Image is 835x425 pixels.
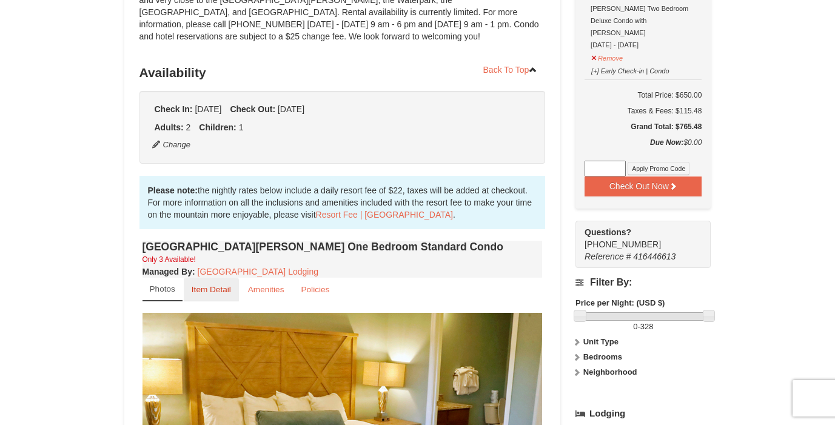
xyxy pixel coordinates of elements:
[139,176,546,229] div: the nightly rates below include a daily resort fee of $22, taxes will be added at checkout. For m...
[640,322,654,331] span: 328
[585,121,702,133] h5: Grand Total: $765.48
[150,284,175,293] small: Photos
[248,285,284,294] small: Amenities
[301,285,329,294] small: Policies
[650,138,683,147] strong: Due Now:
[143,267,195,276] strong: :
[199,122,236,132] strong: Children:
[583,352,622,361] strong: Bedrooms
[633,252,676,261] span: 416446613
[143,241,543,253] h4: [GEOGRAPHIC_DATA][PERSON_NAME] One Bedroom Standard Condo
[633,322,637,331] span: 0
[316,210,453,219] a: Resort Fee | [GEOGRAPHIC_DATA]
[139,61,546,85] h3: Availability
[198,267,318,276] a: [GEOGRAPHIC_DATA] Lodging
[585,105,702,117] div: Taxes & Fees: $115.48
[230,104,275,114] strong: Check Out:
[583,367,637,376] strong: Neighborhood
[585,176,702,196] button: Check Out Now
[585,136,702,161] div: $0.00
[143,255,196,264] small: Only 3 Available!
[575,277,711,288] h4: Filter By:
[186,122,191,132] span: 2
[240,278,292,301] a: Amenities
[575,403,711,424] a: Lodging
[143,278,183,301] a: Photos
[585,227,631,237] strong: Questions?
[143,267,192,276] span: Managed By
[192,285,231,294] small: Item Detail
[148,186,198,195] strong: Please note:
[591,49,623,64] button: Remove
[585,89,702,101] h6: Total Price: $650.00
[628,162,689,175] button: Apply Promo Code
[583,337,619,346] strong: Unit Type
[195,104,221,114] span: [DATE]
[575,298,665,307] strong: Price per Night: (USD $)
[239,122,244,132] span: 1
[152,138,192,152] button: Change
[585,252,631,261] span: Reference #
[184,278,239,301] a: Item Detail
[155,104,193,114] strong: Check In:
[575,321,711,333] label: -
[155,122,184,132] strong: Adults:
[278,104,304,114] span: [DATE]
[591,62,670,77] button: [+] Early Check-in | Condo
[293,278,337,301] a: Policies
[585,226,689,249] span: [PHONE_NUMBER]
[475,61,546,79] a: Back To Top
